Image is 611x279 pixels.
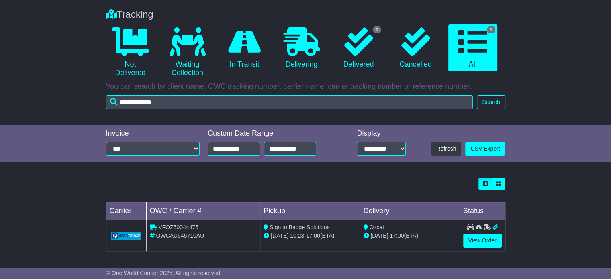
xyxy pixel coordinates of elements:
div: (ETA) [363,232,456,240]
div: - (ETA) [264,232,356,240]
span: 1 [487,26,495,33]
a: Cancelled [391,24,440,72]
div: Custom Date Range [208,129,335,138]
span: Ozcat [369,224,384,230]
td: Delivery [360,202,460,220]
span: © One World Courier 2025. All rights reserved. [106,270,222,276]
a: Waiting Collection [163,24,212,80]
p: You can search by client name, OWC tracking number, carrier name, carrier tracking number or refe... [106,82,505,91]
img: GetCarrierServiceLogo [111,232,141,240]
td: Carrier [106,202,146,220]
span: [DATE] [370,232,388,239]
div: Tracking [102,9,509,20]
td: OWC / Carrier # [146,202,260,220]
span: [DATE] [271,232,288,239]
td: Status [460,202,505,220]
span: 1 [373,26,381,33]
td: Pickup [260,202,360,220]
a: CSV Export [465,142,505,156]
a: View Order [463,234,502,248]
a: 1 All [448,24,497,72]
span: 17:00 [390,232,404,239]
a: Not Delivered [106,24,155,80]
div: Display [357,129,406,138]
button: Refresh [431,142,461,156]
a: In Transit [220,24,269,72]
a: 1 Delivered [334,24,383,72]
span: OWCAU645710AU [156,232,204,239]
span: 17:00 [306,232,320,239]
span: 10:23 [290,232,304,239]
a: Delivering [277,24,326,72]
button: Search [477,95,505,109]
span: Sign to Badge Solutions [270,224,329,230]
div: Invoice [106,129,200,138]
span: VFQZ50044475 [158,224,198,230]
